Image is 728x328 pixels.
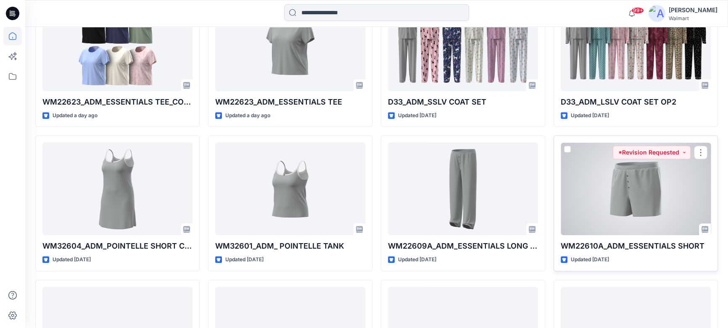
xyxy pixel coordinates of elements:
p: Updated [DATE] [398,111,436,120]
p: Updated [DATE] [571,111,609,120]
p: Updated [DATE] [225,255,264,264]
div: [PERSON_NAME] [669,5,717,15]
p: Updated [DATE] [571,255,609,264]
p: Updated a day ago [225,111,270,120]
p: WM32604_ADM_POINTELLE SHORT CHEMISE [42,240,193,252]
p: D33_ADM_LSLV COAT SET OP2 [561,96,711,108]
div: Walmart [669,15,717,21]
p: WM22623_ADM_ESSENTIALS TEE [215,96,365,108]
a: WM22610A_ADM_ESSENTIALS SHORT [561,142,711,235]
p: Updated [DATE] [53,255,91,264]
p: WM32601_ADM_ POINTELLE TANK [215,240,365,252]
p: WM22609A_ADM_ESSENTIALS LONG PANT [388,240,538,252]
img: avatar [649,5,665,22]
a: WM32604_ADM_POINTELLE SHORT CHEMISE [42,142,193,235]
p: D33_ADM_SSLV COAT SET [388,96,538,108]
p: Updated [DATE] [398,255,436,264]
a: WM22609A_ADM_ESSENTIALS LONG PANT [388,142,538,235]
span: 99+ [631,7,644,14]
a: WM32601_ADM_ POINTELLE TANK [215,142,365,235]
p: WM22623_ADM_ESSENTIALS TEE_COLORWAY [42,96,193,108]
p: WM22610A_ADM_ESSENTIALS SHORT [561,240,711,252]
p: Updated a day ago [53,111,98,120]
